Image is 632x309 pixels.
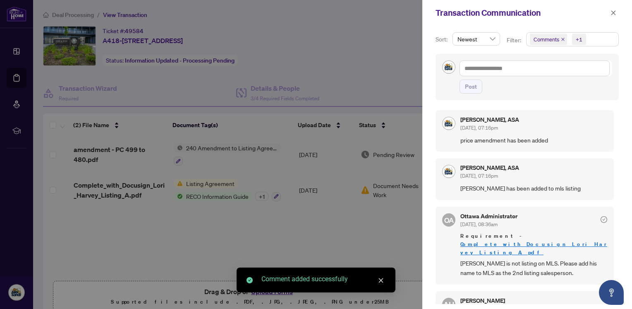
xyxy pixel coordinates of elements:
span: [PERSON_NAME] has been added to mls listing [460,183,607,193]
span: [DATE], 07:16pm [460,173,498,179]
span: [PERSON_NAME] is not listing on MLS. Please add his name to MLS as the 2nd listing salesperson. [460,258,607,278]
p: Sort: [436,35,449,44]
span: OA [444,214,454,225]
h5: [PERSON_NAME], ASA [460,165,519,171]
img: Profile Icon [443,117,455,130]
button: Post [460,80,482,94]
img: Profile Icon [443,165,455,178]
span: Comments [530,34,567,45]
span: [DATE], 07:16pm [460,125,498,131]
span: close [378,278,384,283]
span: close [561,37,565,41]
span: Newest [457,33,495,45]
span: close [610,10,616,16]
span: check-circle [601,216,607,223]
a: Close [376,276,385,285]
h5: Ottawa Administrator [460,213,517,219]
span: [DATE], 08:36am [460,221,498,227]
button: Open asap [599,280,624,305]
div: +1 [576,35,582,43]
a: Complete_with_Docusign_Lori_Harvey_Listing_A.pdf [460,241,607,256]
h5: [PERSON_NAME] [460,298,505,304]
p: Filter: [507,36,522,45]
img: Profile Icon [443,61,455,73]
div: Comment added successfully [261,274,385,284]
span: Requirement - [460,232,607,257]
div: Transaction Communication [436,7,608,19]
span: check-circle [247,277,253,283]
h5: [PERSON_NAME], ASA [460,117,519,123]
span: price amendment has been added [460,135,607,145]
span: Comments [534,35,559,43]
